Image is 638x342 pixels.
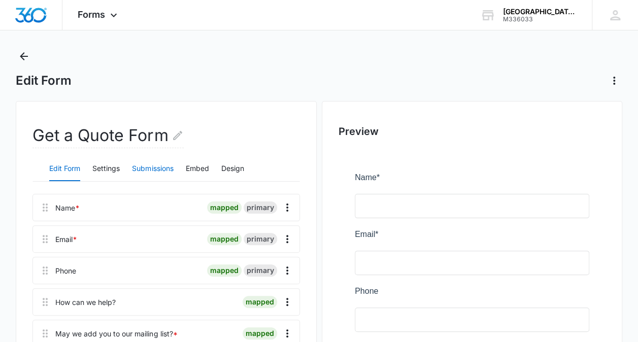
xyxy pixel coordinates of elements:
[503,16,577,23] div: account id
[244,201,277,214] div: primary
[279,199,295,216] button: Overflow Menu
[207,201,242,214] div: mapped
[172,123,184,148] button: Edit Form Name
[78,9,105,20] span: Forms
[49,157,80,181] button: Edit Form
[16,73,72,88] h1: Edit Form
[55,297,116,307] div: How can we help?
[279,294,295,310] button: Overflow Menu
[92,157,120,181] button: Settings
[243,296,277,308] div: mapped
[207,264,242,277] div: mapped
[55,234,77,245] div: Email
[7,301,32,310] span: Submit
[279,325,295,341] button: Overflow Menu
[185,157,209,181] button: Embed
[55,328,177,339] div: May we add you to our mailing list?
[503,8,577,16] div: account name
[339,124,606,139] h2: Preview
[221,157,244,181] button: Design
[207,233,242,245] div: mapped
[55,202,80,213] div: Name
[55,265,76,276] div: Phone
[132,157,173,181] button: Submissions
[279,231,295,247] button: Overflow Menu
[279,262,295,279] button: Overflow Menu
[244,233,277,245] div: primary
[244,264,277,277] div: primary
[243,327,277,339] div: mapped
[606,73,622,89] button: Actions
[32,123,184,148] h2: Get a Quote Form
[16,48,32,64] button: Back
